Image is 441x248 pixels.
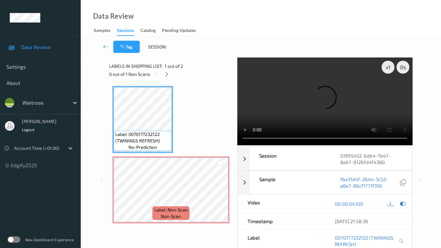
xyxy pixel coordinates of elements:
[335,201,363,207] a: 00:00:04.100
[94,27,110,35] div: Samples
[154,207,188,213] span: Label: Non-Scan
[140,26,162,35] a: Catalog
[165,63,183,69] span: 1 out of 2
[396,61,409,74] div: 0 s
[250,148,331,170] div: Session
[238,194,325,213] div: Video
[113,41,140,53] button: Tag
[94,26,117,35] a: Samples
[335,218,403,224] div: [DATE] 21:58:36
[340,176,398,189] a: f6e31d4f-2644-3c52-a8e7-86cf1771f356
[238,147,412,170] div: Session01995452-6db4-7b47-8e67-9126fd4f4380
[140,27,156,35] div: Catalog
[161,213,181,220] span: non-scan
[238,171,412,194] div: Samplef6e31d4f-2644-3c52-a8e7-86cf1771f356
[162,27,196,35] div: Pending Updates
[115,131,170,144] span: Label: 0070177232122 (TWININGS REFRESH)
[128,144,157,150] span: no-prediction
[109,70,233,78] div: 0 out of 1 Non Scans
[331,148,412,170] div: 01995452-6db4-7b47-8e67-9126fd4f4380
[148,44,167,50] span: Session:
[93,13,134,19] div: Data Review
[238,213,325,229] div: Timestamp
[250,171,331,194] div: Sample
[382,61,395,74] div: x 1
[117,27,134,36] div: Sessions
[162,26,202,35] a: Pending Updates
[117,26,140,36] a: Sessions
[335,234,397,247] a: 0070177232122 (TWININGS REFRESH)
[109,63,162,69] span: Labels in shopping list:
